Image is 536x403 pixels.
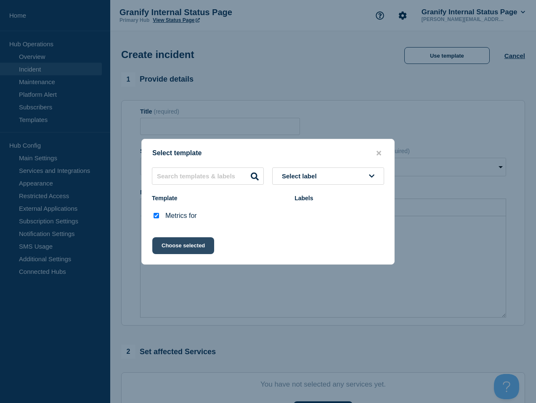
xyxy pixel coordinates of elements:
button: close button [374,149,384,157]
input: Metrics for checkbox [154,213,159,218]
input: Search templates & labels [152,167,264,185]
span: Select label [282,172,320,180]
p: Metrics for [165,212,197,220]
button: Select label [272,167,384,185]
div: Labels [295,195,384,201]
div: Select template [142,149,394,157]
button: Choose selected [152,237,214,254]
div: Template [152,195,286,201]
